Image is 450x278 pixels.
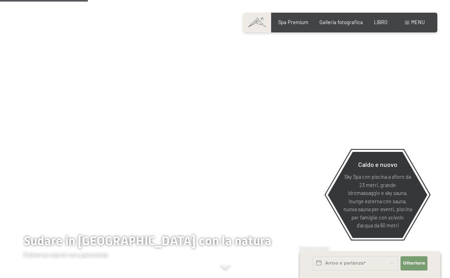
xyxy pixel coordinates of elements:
[358,161,397,168] font: Caldo e nuovo
[374,19,387,25] a: LIBRO
[300,246,329,251] font: Richiesta rapida
[401,256,427,270] button: Ulteriore
[319,19,363,25] a: Galleria fotografica
[327,151,428,238] a: Caldo e nuovo Sky Spa con piscina a sfioro da 23 metri, grande idromassaggio e sky sauna, lounge ...
[344,174,412,229] font: Sky Spa con piscina a sfioro da 23 metri, grande idromassaggio e sky sauna, lounge esterna con sa...
[411,19,425,25] font: menu
[403,261,425,266] font: Ulteriore
[278,19,308,25] a: Spa Premium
